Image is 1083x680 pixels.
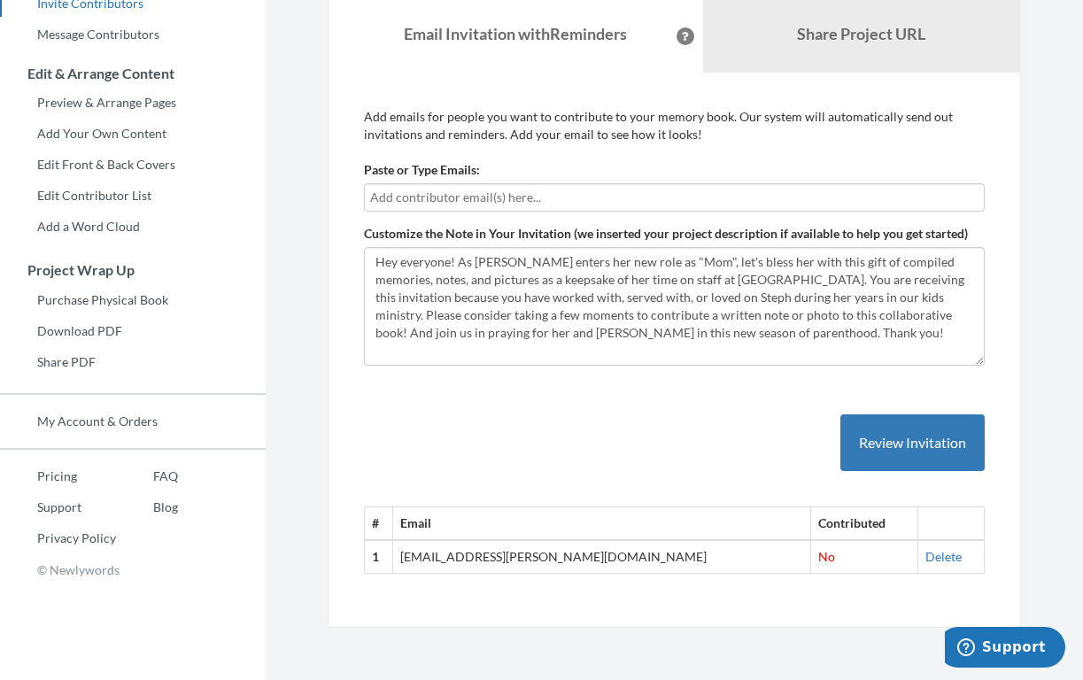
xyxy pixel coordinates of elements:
p: Add emails for people you want to contribute to your memory book. Our system will automatically s... [364,108,985,143]
label: Paste or Type Emails: [364,161,480,179]
h3: Edit & Arrange Content [1,66,266,81]
label: Customize the Note in Your Invitation (we inserted your project description if available to help ... [364,225,968,243]
a: Blog [116,494,178,521]
input: Add contributor email(s) here... [370,188,979,207]
th: Email [393,507,810,540]
button: Review Invitation [840,414,985,472]
b: Share Project URL [797,24,925,43]
a: Delete [925,549,962,564]
th: Contributed [810,507,917,540]
iframe: Opens a widget where you can chat to one of our agents [945,627,1065,671]
textarea: Hey everyone! As [PERSON_NAME] enters her new role as "Mom", let's bless her with this gift of co... [364,247,985,366]
th: 1 [365,540,393,573]
h3: Project Wrap Up [1,262,266,278]
a: FAQ [116,463,178,490]
strong: Email Invitation with Reminders [404,24,627,43]
span: No [818,549,835,564]
th: # [365,507,393,540]
td: [EMAIL_ADDRESS][PERSON_NAME][DOMAIN_NAME] [393,540,810,573]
